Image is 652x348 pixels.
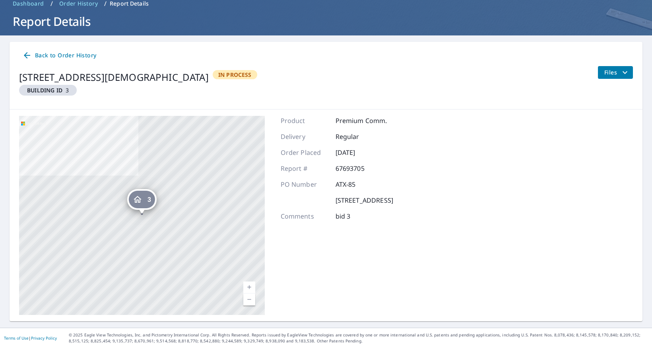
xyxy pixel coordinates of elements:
p: [DATE] [336,148,383,157]
p: Comments [281,211,328,221]
p: Delivery [281,132,328,141]
p: bid 3 [336,211,383,221]
a: Current Level 17, Zoom Out [243,293,255,305]
a: Back to Order History [19,48,99,63]
p: Report # [281,164,328,173]
p: Order Placed [281,148,328,157]
em: Building ID [27,86,62,94]
p: ATX-85 [336,180,383,189]
div: Dropped pin, building 3, Residential property, 3316 Church St Galveston, TX 77550 [127,189,157,214]
button: filesDropdownBtn-67693705 [598,66,633,79]
span: 3 [22,86,74,94]
p: Regular [336,132,383,141]
a: Privacy Policy [31,335,57,341]
p: Product [281,116,328,125]
p: | [4,336,57,340]
div: [STREET_ADDRESS][DEMOGRAPHIC_DATA] [19,70,209,84]
span: 3 [147,197,151,203]
p: 67693705 [336,164,383,173]
p: [STREET_ADDRESS] [336,196,393,205]
p: Premium Comm. [336,116,387,125]
p: PO Number [281,180,328,189]
span: Back to Order History [22,51,96,61]
a: Terms of Use [4,335,29,341]
h1: Report Details [10,13,642,29]
span: Files [604,68,630,77]
a: Current Level 17, Zoom In [243,282,255,293]
p: © 2025 Eagle View Technologies, Inc. and Pictometry International Corp. All Rights Reserved. Repo... [69,332,648,344]
span: In Process [213,71,256,78]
